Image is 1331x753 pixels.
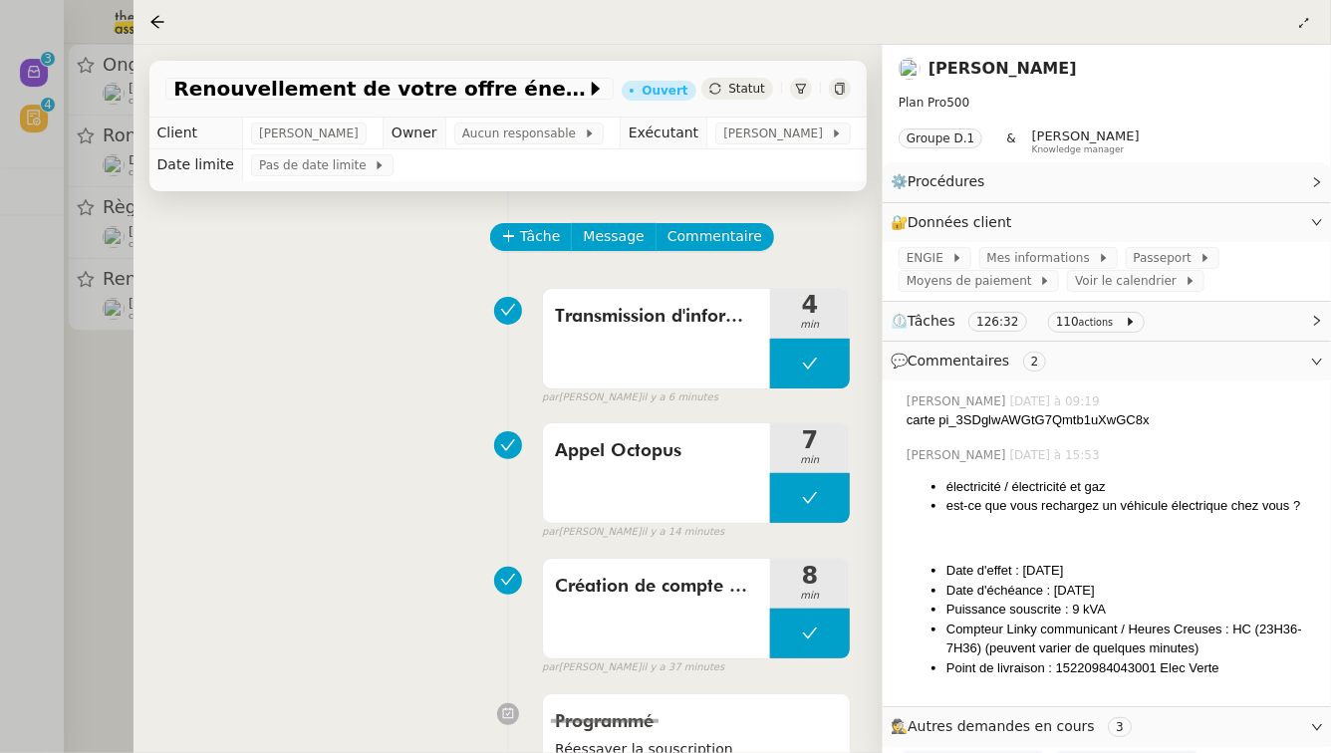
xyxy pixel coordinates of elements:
span: [PERSON_NAME] [1032,128,1140,143]
span: Tâche [520,225,561,248]
div: 🕵️Autres demandes en cours 3 [883,707,1331,746]
span: ⚙️ [891,170,994,193]
li: Point de livraison : 15220984043001 Elec Verte [946,658,1315,678]
span: Message [583,225,644,248]
nz-tag: 3 [1108,717,1132,737]
span: il y a 37 minutes [642,659,725,676]
span: Aucun responsable [462,124,584,143]
div: 🔐Données client [883,203,1331,242]
span: Autres demandes en cours [908,718,1095,734]
span: Création de compte Octopus [555,572,758,602]
span: 🕵️ [891,718,1140,734]
button: Tâche [490,223,573,251]
span: Plan Pro [899,96,946,110]
span: Knowledge manager [1032,144,1125,155]
span: ENGIE [907,248,951,268]
span: Transmission d'information [555,302,758,332]
img: users%2F7nLfdXEOePNsgCtodsK58jnyGKv1%2Favatar%2FIMG_1682.jpeg [899,58,921,80]
span: Renouvellement de votre offre énergie [173,79,586,99]
nz-tag: 126:32 [968,312,1026,332]
span: [PERSON_NAME] [259,124,359,143]
span: il y a 6 minutes [642,389,718,406]
span: Mes informations [987,248,1098,268]
nz-tag: Groupe D.1 [899,128,982,148]
span: Commentaires [908,353,1009,369]
span: 7 [770,428,850,452]
span: Appel Octopus [555,436,758,466]
td: Date limite [149,149,243,181]
td: Owner [383,118,445,149]
span: par [542,524,559,541]
span: [PERSON_NAME] [907,446,1010,464]
span: Moyens de paiement [907,271,1039,291]
span: [PERSON_NAME] [723,124,830,143]
span: Programmé [555,713,654,731]
span: 💬 [891,353,1054,369]
li: Puissance souscrite : 9 kVA [946,600,1315,620]
span: Passeport [1134,248,1199,268]
span: [PERSON_NAME] [907,392,1010,410]
span: 110 [1056,315,1079,329]
div: 💬Commentaires 2 [883,342,1331,380]
div: ⏲️Tâches 126:32 110actions [883,302,1331,341]
span: min [770,588,850,605]
span: 8 [770,564,850,588]
span: Commentaire [667,225,762,248]
span: 🔐 [891,211,1020,234]
span: Pas de date limite [259,155,374,175]
span: ⏲️ [891,313,1153,329]
nz-tag: 2 [1023,352,1047,372]
span: min [770,452,850,469]
li: Compteur Linky communicant / Heures Creuses : HC (23H36-7H36) (peuvent varier de quelques minutes) [946,620,1315,658]
span: [DATE] à 09:19 [1010,392,1104,410]
button: Commentaire [656,223,774,251]
span: & [1006,128,1015,154]
small: actions [1079,317,1114,328]
li: est-ce que vous rechargez un véhicule électrique chez vous ? [946,496,1315,516]
a: [PERSON_NAME] [929,59,1077,78]
small: [PERSON_NAME] [542,659,724,676]
app-user-label: Knowledge manager [1032,128,1140,154]
button: Message [571,223,656,251]
span: Voir le calendrier [1075,271,1184,291]
li: Date d'effet : [DATE] [946,561,1315,581]
span: 500 [946,96,969,110]
div: carte pi_3SDglwAWGtG7Qmtb1uXwGC8x [907,410,1315,430]
li: électricité / électricité et gaz [946,477,1315,497]
td: Exécutant [620,118,706,149]
span: Données client [908,214,1012,230]
span: par [542,389,559,406]
span: Procédures [908,173,985,189]
span: Statut [728,82,765,96]
small: [PERSON_NAME] [542,389,718,406]
span: min [770,317,850,334]
span: Tâches [908,313,955,329]
div: Ouvert [642,85,687,97]
span: 4 [770,293,850,317]
span: il y a 14 minutes [642,524,725,541]
span: par [542,659,559,676]
small: [PERSON_NAME] [542,524,724,541]
span: [DATE] à 15:53 [1010,446,1104,464]
li: Date d'échéance : [DATE] [946,581,1315,601]
div: ⚙️Procédures [883,162,1331,201]
td: Client [149,118,243,149]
